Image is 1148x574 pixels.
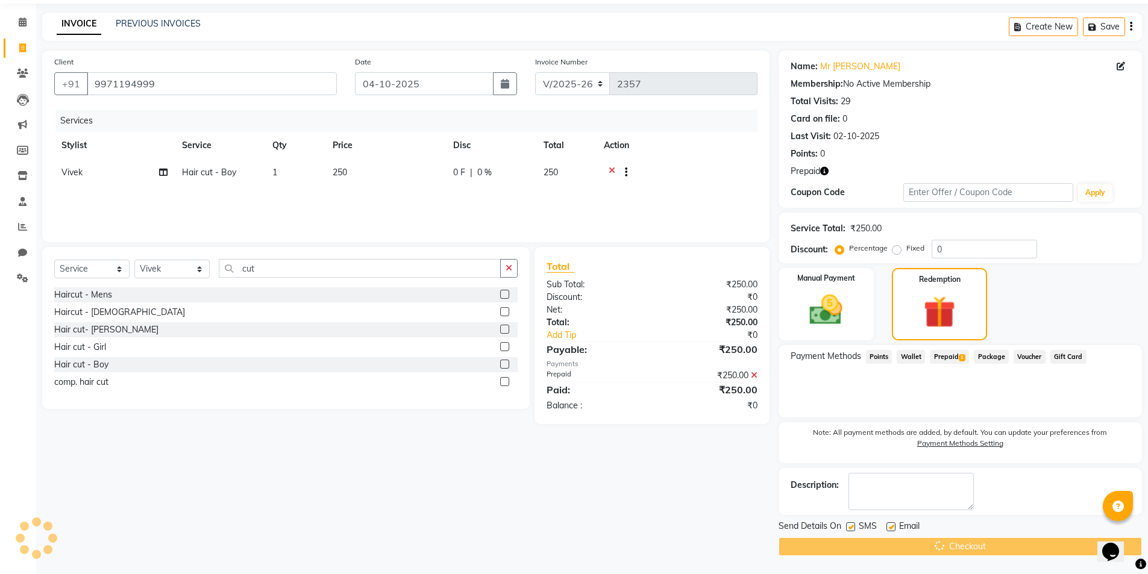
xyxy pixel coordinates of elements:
div: Haircut - Mens [54,289,112,301]
button: +91 [54,72,88,95]
label: Note: All payment methods are added, by default. You can update your preferences from [791,427,1130,454]
span: 1 [272,167,277,178]
div: Payments [547,359,757,369]
th: Service [175,132,265,159]
input: Search by Name/Mobile/Email/Code [87,72,337,95]
div: Payable: [538,342,652,357]
label: Payment Methods Setting [917,438,1003,449]
label: Manual Payment [797,273,855,284]
div: 02-10-2025 [833,130,879,143]
a: Mr [PERSON_NAME] [820,60,900,73]
div: Paid: [538,382,652,397]
label: Fixed [906,243,924,254]
div: ₹0 [671,329,767,342]
th: Disc [446,132,536,159]
div: Membership: [791,78,843,90]
div: Hair cut- [PERSON_NAME] [54,323,158,336]
div: Sub Total: [538,278,652,291]
span: Package [974,350,1009,364]
label: Date [355,57,371,67]
span: Send Details On [779,520,841,535]
div: Prepaid [538,369,652,382]
span: Gift Card [1050,350,1087,364]
div: ₹250.00 [652,304,767,316]
div: ₹250.00 [652,369,767,382]
input: Enter Offer / Coupon Code [903,183,1073,202]
div: ₹250.00 [652,382,767,397]
label: Invoice Number [535,57,588,67]
th: Stylist [54,132,175,159]
span: Total [547,260,574,273]
div: ₹250.00 [850,222,882,235]
span: Prepaid [930,350,969,364]
div: 0 [820,148,825,160]
th: Qty [265,132,325,159]
span: SMS [859,520,877,535]
div: Services [55,110,767,132]
div: Net: [538,304,652,316]
label: Redemption [919,274,961,285]
span: Vivek [61,167,83,178]
span: 0 % [477,166,492,179]
button: Save [1083,17,1125,36]
div: comp. hair cut [54,376,108,388]
a: Add Tip [538,329,671,342]
span: Hair cut - Boy [182,167,236,178]
span: 250 [544,167,558,178]
button: Create New [1009,17,1078,36]
div: Discount: [791,243,828,256]
span: Wallet [897,350,925,364]
div: Hair cut - Boy [54,358,108,371]
a: PREVIOUS INVOICES [116,18,201,29]
div: Coupon Code [791,186,904,199]
div: Haircut - [DEMOGRAPHIC_DATA] [54,306,185,319]
div: Total: [538,316,652,329]
div: ₹0 [652,399,767,412]
th: Action [597,132,757,159]
div: Total Visits: [791,95,838,108]
th: Total [536,132,597,159]
span: Points [866,350,892,364]
div: Points: [791,148,818,160]
div: Description: [791,479,839,491]
div: ₹250.00 [652,316,767,329]
label: Percentage [849,243,888,254]
span: | [470,166,472,179]
div: No Active Membership [791,78,1130,90]
span: 250 [333,167,347,178]
label: Client [54,57,74,67]
div: ₹0 [652,291,767,304]
div: ₹250.00 [652,278,767,291]
span: Voucher [1014,350,1046,364]
div: Card on file: [791,113,840,125]
div: Balance : [538,399,652,412]
div: 29 [841,95,850,108]
span: Payment Methods [791,350,861,363]
span: Email [899,520,920,535]
div: Name: [791,60,818,73]
div: ₹250.00 [652,342,767,357]
span: 1 [959,354,965,361]
span: Prepaid [791,165,820,178]
div: 0 [842,113,847,125]
a: INVOICE [57,13,101,35]
th: Price [325,132,446,159]
div: Service Total: [791,222,845,235]
input: Search or Scan [219,259,501,278]
div: Hair cut - Girl [54,341,106,354]
img: _gift.svg [914,292,965,332]
div: Discount: [538,291,652,304]
iframe: chat widget [1097,526,1136,562]
span: 0 F [453,166,465,179]
img: _cash.svg [799,291,853,329]
button: Apply [1078,184,1112,202]
div: Last Visit: [791,130,831,143]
